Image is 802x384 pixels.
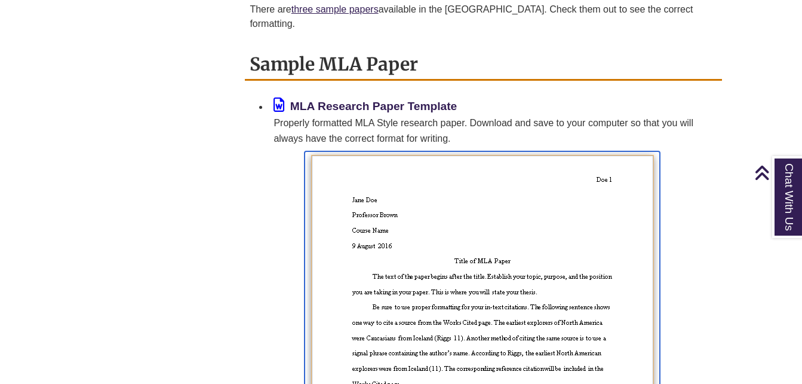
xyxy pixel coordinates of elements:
a: MLA Research Paper Template [274,102,457,112]
a: Back to Top [754,164,799,181]
p: There are available in the [GEOGRAPHIC_DATA]. Check them out to see the correct formatting. [250,2,717,31]
b: MLA Research Paper Template [290,100,457,112]
h2: Sample MLA Paper [245,49,721,81]
a: three sample papers [291,4,379,14]
div: Properly formatted MLA Style research paper. Download and save to your computer so that you will ... [274,115,712,146]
